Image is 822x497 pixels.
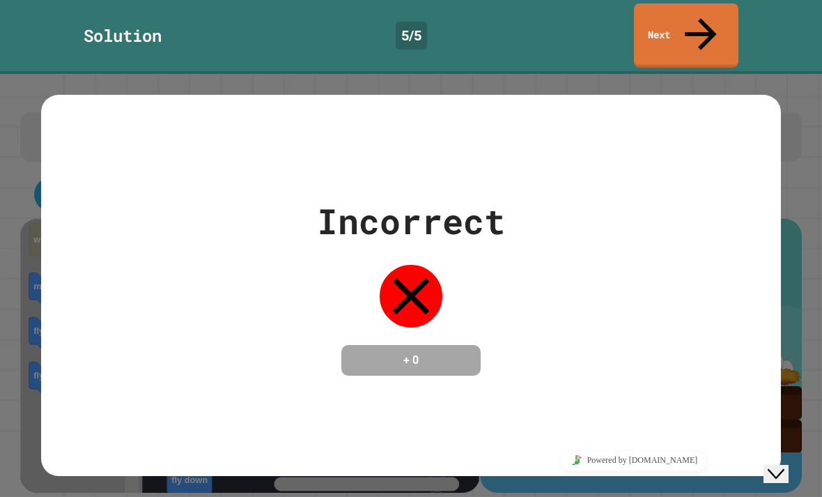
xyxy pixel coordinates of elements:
div: Incorrect [317,195,505,247]
div: Solution [84,23,162,48]
a: Next [634,3,738,68]
h4: + 0 [355,352,467,369]
div: 5 / 5 [396,22,427,49]
iframe: chat widget [763,441,808,483]
iframe: chat widget [460,445,808,476]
